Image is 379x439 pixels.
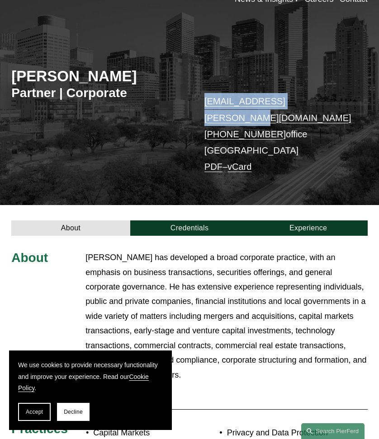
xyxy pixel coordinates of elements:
[9,350,172,430] section: Cookie banner
[85,382,368,405] button: Read More
[11,220,130,236] a: About
[85,250,368,382] p: [PERSON_NAME] has developed a broad corporate practice, with an emphasis on business transactions...
[204,93,353,174] p: office [GEOGRAPHIC_DATA] –
[26,409,43,415] span: Accept
[130,220,249,236] a: Credentials
[11,422,68,436] span: Practices
[92,389,368,398] span: Read More
[18,373,149,392] a: Cookie Policy
[11,251,48,265] span: About
[18,403,51,421] button: Accept
[11,85,189,101] h3: Partner | Corporate
[204,162,223,172] a: PDF
[57,403,90,421] button: Decline
[64,409,83,415] span: Decline
[11,67,189,85] h2: [PERSON_NAME]
[301,423,365,439] a: Search this site
[204,96,351,122] a: [EMAIL_ADDRESS][PERSON_NAME][DOMAIN_NAME]
[227,162,251,172] a: vCard
[249,220,368,236] a: Experience
[18,360,163,394] p: We use cookies to provide necessary functionality and improve your experience. Read our .
[204,129,286,139] a: [PHONE_NUMBER]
